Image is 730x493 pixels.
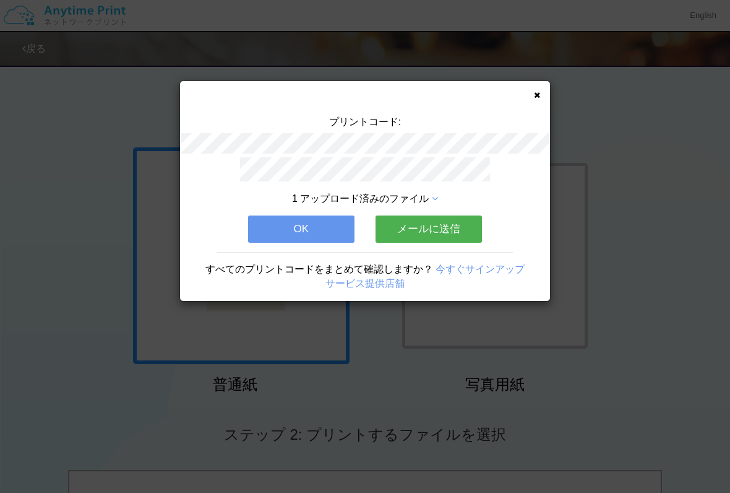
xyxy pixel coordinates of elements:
a: サービス提供店舗 [325,278,405,289]
a: 今すぐサインアップ [436,264,525,274]
button: メールに送信 [376,216,482,243]
span: プリントコード: [329,116,401,127]
span: すべてのプリントコードをまとめて確認しますか？ [205,264,433,274]
span: 1 アップロード済みのファイル [292,193,429,204]
button: OK [248,216,354,243]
